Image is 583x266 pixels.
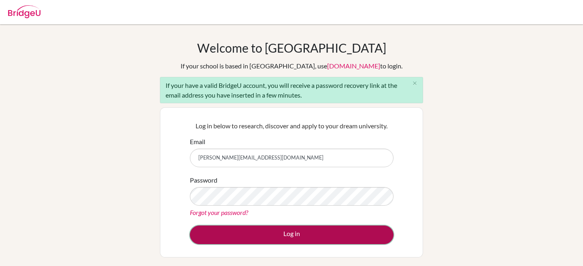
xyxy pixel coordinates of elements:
label: Password [190,175,217,185]
label: Email [190,137,205,147]
h1: Welcome to [GEOGRAPHIC_DATA] [197,40,386,55]
div: If your school is based in [GEOGRAPHIC_DATA], use to login. [181,61,402,71]
i: close [412,80,418,86]
button: Close [406,77,423,89]
div: If your have a valid BridgeU account, you will receive a password recovery link at the email addr... [160,77,423,103]
a: Forgot your password? [190,209,248,216]
p: Log in below to research, discover and apply to your dream university. [190,121,394,131]
a: [DOMAIN_NAME] [327,62,380,70]
button: Log in [190,226,394,244]
img: Bridge-U [8,5,40,18]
